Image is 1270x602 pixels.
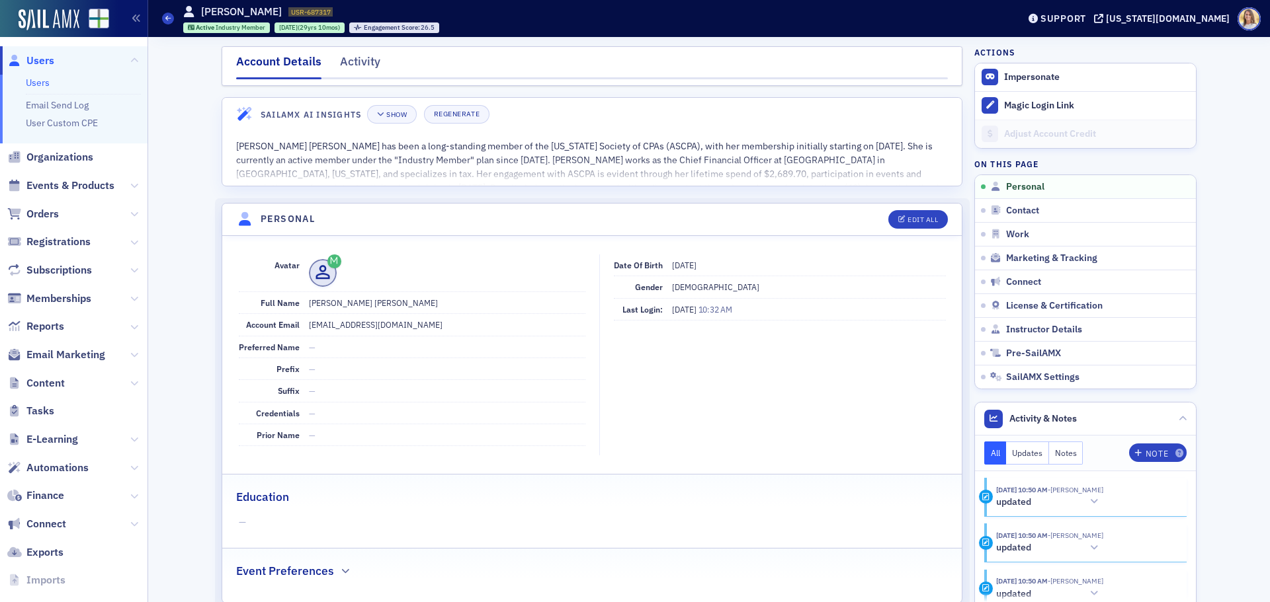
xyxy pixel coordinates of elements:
a: Connect [7,517,66,531]
span: Connect [26,517,66,531]
div: 1995-11-20 00:00:00 [275,22,345,33]
span: Contact [1006,205,1039,217]
span: Work [1006,229,1029,241]
div: Magic Login Link [1004,100,1189,112]
span: SailAMX Settings [1006,371,1079,383]
a: Subscriptions [7,263,92,278]
h5: updated [996,496,1031,508]
a: E-Learning [7,432,78,447]
span: E-Learning [26,432,78,447]
h5: updated [996,588,1031,600]
span: Activity & Notes [1009,412,1077,426]
button: Edit All [888,210,948,229]
span: Avatar [275,260,300,270]
span: Tasks [26,404,54,418]
h4: On this page [974,158,1197,170]
span: Marketing & Tracking [1006,252,1097,264]
div: Support [1040,13,1086,24]
span: [DATE] [672,304,698,315]
span: Subscriptions [26,263,92,278]
span: Prior Name [257,430,300,440]
time: 10/6/2025 10:50 AM [996,576,1048,585]
a: Active Industry Member [188,23,266,32]
div: Edit All [908,216,938,223]
span: — [309,408,316,418]
a: Email Send Log [26,99,89,111]
dd: [EMAIL_ADDRESS][DOMAIN_NAME] [309,314,585,335]
span: Connect [1006,276,1041,288]
span: Bethany Booth [1048,531,1103,540]
span: Finance [26,488,64,503]
span: [DATE] [672,260,697,270]
button: All [984,441,1007,465]
span: Events & Products [26,178,114,193]
h2: Event Preferences [236,562,334,580]
div: Active: Active: Industry Member [183,22,271,33]
time: 10/6/2025 10:50 AM [996,485,1048,494]
a: Registrations [7,235,91,249]
button: Updates [1006,441,1049,465]
span: Organizations [26,150,93,165]
a: Email Marketing [7,348,105,362]
div: (29yrs 10mos) [279,23,340,32]
button: Magic Login Link [975,91,1196,120]
h4: Actions [974,46,1015,58]
span: Date of Birth [614,260,663,270]
span: Reports [26,319,64,334]
span: — [309,430,316,440]
a: Finance [7,488,64,503]
button: [US_STATE][DOMAIN_NAME] [1094,14,1234,23]
span: Industry Member [216,23,265,32]
time: 10/6/2025 10:50 AM [996,531,1048,540]
a: Events & Products [7,178,114,193]
span: Imports [26,573,65,587]
div: Adjust Account Credit [1004,128,1189,140]
span: Engagement Score : [364,23,421,32]
div: 26.5 [364,24,435,32]
span: License & Certification [1006,300,1103,312]
h4: SailAMX AI Insights [261,108,361,120]
button: Note [1129,443,1187,462]
a: SailAMX [19,9,79,30]
span: Bethany Booth [1048,576,1103,585]
span: — [309,385,316,396]
button: Impersonate [1004,71,1060,83]
a: User Custom CPE [26,117,98,129]
span: Last Login: [622,304,663,315]
img: SailAMX [89,9,109,29]
span: Users [26,54,54,68]
a: Tasks [7,404,54,418]
div: Show [386,111,407,118]
div: [US_STATE][DOMAIN_NAME] [1106,13,1230,24]
span: Pre-SailAMX [1006,348,1061,359]
span: Suffix [278,385,300,396]
span: Personal [1006,181,1044,193]
a: Exports [7,545,63,560]
a: Imports [7,573,65,587]
div: Update [979,582,993,595]
a: Organizations [7,150,93,165]
span: Preferred Name [239,342,300,352]
span: — [239,515,946,529]
a: Users [7,54,54,68]
span: Content [26,376,65,391]
div: Account Details [236,53,321,79]
button: updated [996,495,1103,509]
h2: Education [236,488,289,506]
span: Registrations [26,235,91,249]
div: Update [979,536,993,550]
span: Exports [26,545,63,560]
span: — [309,363,316,374]
span: Email Marketing [26,348,105,362]
span: Bethany Booth [1048,485,1103,494]
button: Notes [1049,441,1083,465]
dd: [PERSON_NAME] [PERSON_NAME] [309,292,585,313]
button: Regenerate [424,105,489,124]
a: Content [7,376,65,391]
div: Update [979,490,993,504]
span: Automations [26,461,89,475]
span: Instructor Details [1006,324,1082,336]
span: 10:32 AM [698,304,732,315]
button: updated [996,587,1103,601]
a: Orders [7,207,59,221]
